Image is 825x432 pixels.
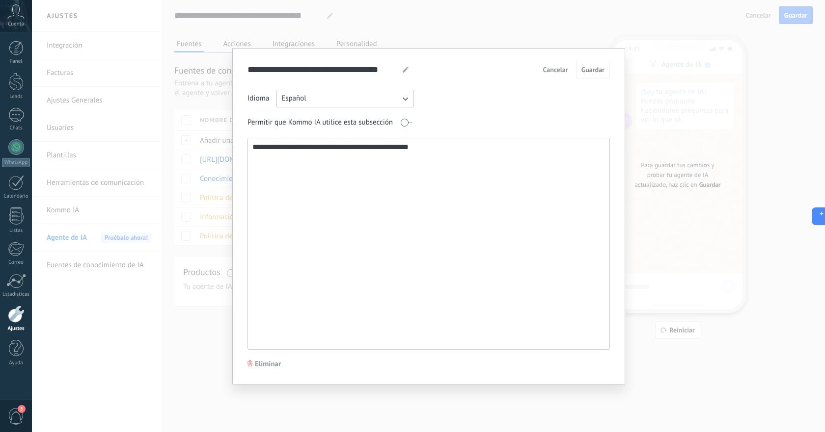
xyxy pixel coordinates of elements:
div: Chats [2,125,30,131]
span: Español [281,94,306,103]
button: Guardar [576,61,610,78]
div: Listas [2,228,30,234]
span: Idioma [247,94,269,103]
span: Eliminar [255,359,281,369]
div: Estadísticas [2,291,30,298]
div: Ayuda [2,360,30,366]
div: WhatsApp [2,158,30,167]
div: Calendario [2,193,30,200]
div: Ajustes [2,326,30,332]
span: Cancelar [543,66,568,73]
span: 3 [18,405,26,413]
button: Cancelar [539,62,573,77]
div: Correo [2,259,30,266]
span: Permitir que Kommo IA utilice esta subsección [247,118,393,127]
div: Panel [2,58,30,65]
div: Leads [2,94,30,100]
span: Cuenta [8,21,24,27]
button: Español [276,90,414,107]
span: Guardar [581,66,605,73]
